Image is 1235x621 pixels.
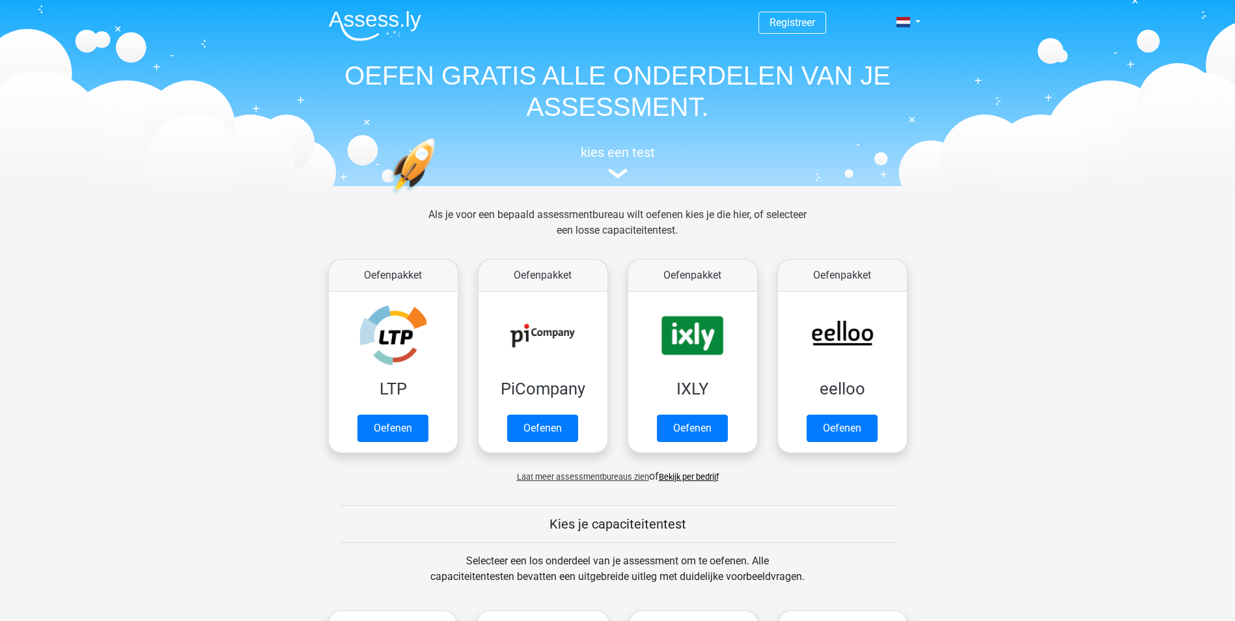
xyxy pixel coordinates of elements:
[329,10,421,41] img: Assessly
[318,60,917,122] h1: OEFEN GRATIS ALLE ONDERDELEN VAN JE ASSESSMENT.
[340,516,896,532] h5: Kies je capaciteitentest
[357,415,428,442] a: Oefenen
[318,145,917,160] h5: kies een test
[418,207,817,254] div: Als je voor een bepaald assessmentbureau wilt oefenen kies je die hier, of selecteer een losse ca...
[517,472,649,482] span: Laat meer assessmentbureaus zien
[807,415,878,442] a: Oefenen
[608,169,628,178] img: assessment
[770,16,815,29] a: Registreer
[659,472,719,482] a: Bekijk per bedrijf
[418,553,817,600] div: Selecteer een los onderdeel van je assessment om te oefenen. Alle capaciteitentesten bevatten een...
[318,145,917,179] a: kies een test
[657,415,728,442] a: Oefenen
[390,138,486,256] img: oefenen
[318,458,917,484] div: of
[507,415,578,442] a: Oefenen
